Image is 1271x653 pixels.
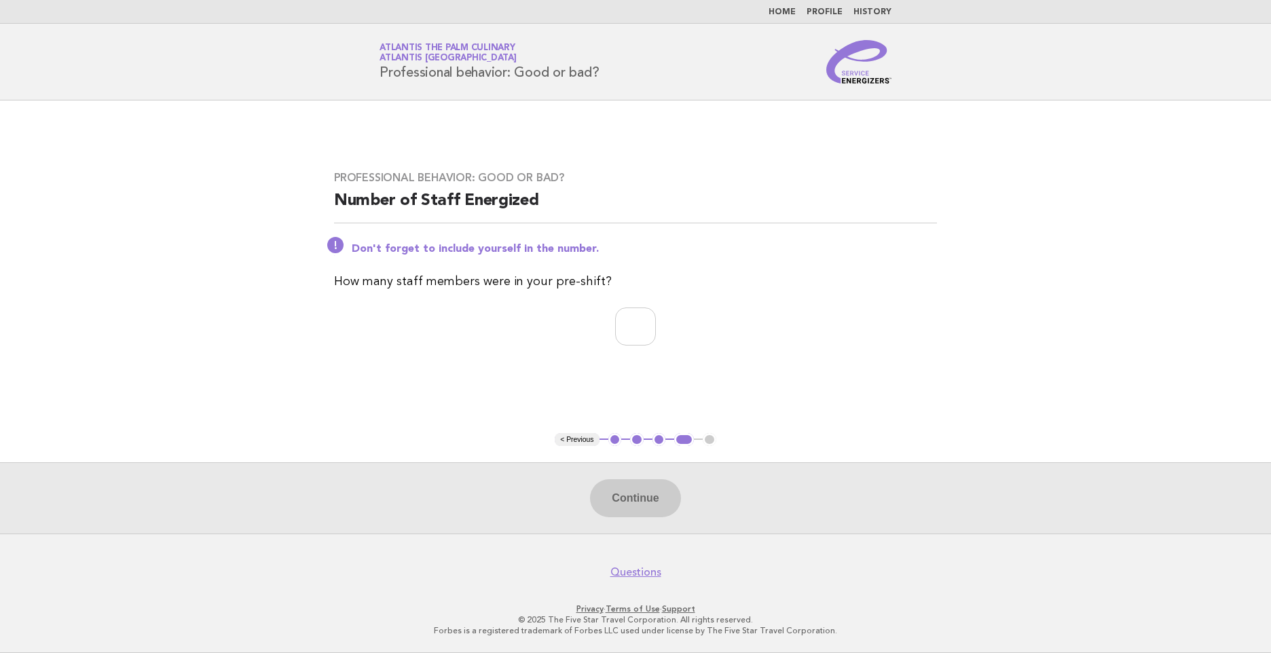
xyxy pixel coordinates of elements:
[334,190,937,223] h2: Number of Staff Energized
[220,625,1051,636] p: Forbes is a registered trademark of Forbes LLC used under license by The Five Star Travel Corpora...
[555,433,599,447] button: < Previous
[674,433,694,447] button: 4
[352,242,937,256] p: Don't forget to include yourself in the number.
[380,54,517,63] span: Atlantis [GEOGRAPHIC_DATA]
[576,604,604,614] a: Privacy
[380,44,599,79] h1: Professional behavior: Good or bad?
[610,565,661,579] a: Questions
[652,433,666,447] button: 3
[826,40,891,83] img: Service Energizers
[662,604,695,614] a: Support
[630,433,644,447] button: 2
[769,8,796,16] a: Home
[853,8,891,16] a: History
[220,614,1051,625] p: © 2025 The Five Star Travel Corporation. All rights reserved.
[606,604,660,614] a: Terms of Use
[334,171,937,185] h3: Professional behavior: Good or bad?
[380,43,517,62] a: Atlantis The Palm CulinaryAtlantis [GEOGRAPHIC_DATA]
[220,603,1051,614] p: · ·
[334,272,937,291] p: How many staff members were in your pre-shift?
[807,8,843,16] a: Profile
[608,433,622,447] button: 1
